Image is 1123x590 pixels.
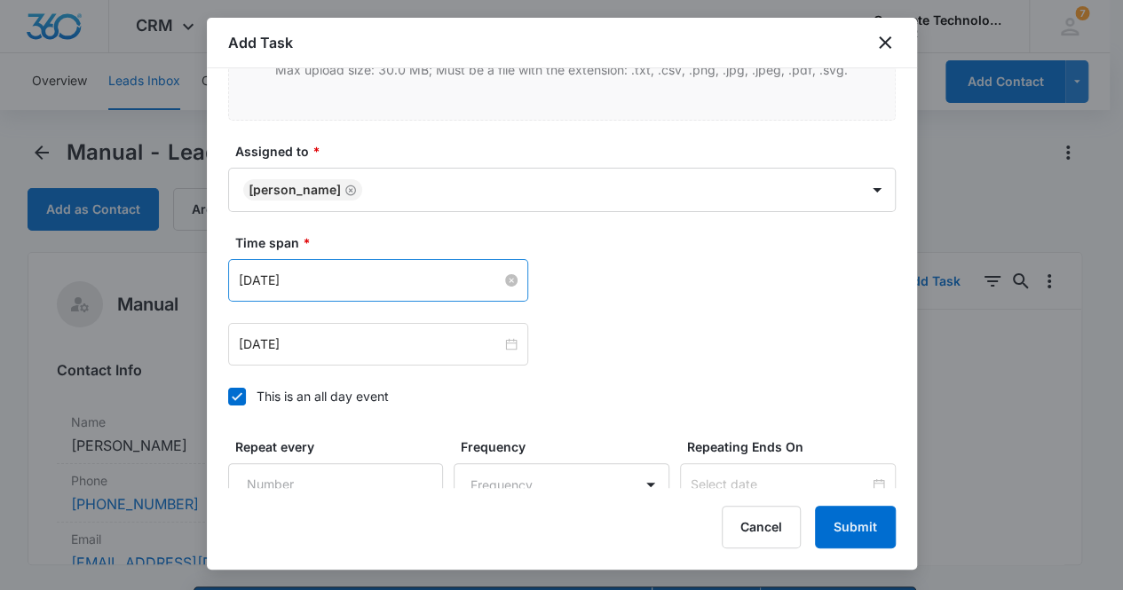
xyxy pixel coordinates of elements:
[687,437,903,456] label: Repeating Ends On
[461,437,676,456] label: Frequency
[235,437,451,456] label: Repeat every
[505,274,518,287] span: close-circle
[722,506,801,548] button: Cancel
[228,463,444,506] input: Number
[257,387,389,405] div: This is an all day event
[235,142,903,161] label: Assigned to
[341,184,357,196] div: Remove Mike Delduca
[691,475,869,494] input: Select date
[239,271,502,290] input: Sep 12, 2025
[235,233,903,252] label: Time span
[249,184,341,196] div: [PERSON_NAME]
[815,506,896,548] button: Submit
[228,32,293,53] h1: Add Task
[239,334,502,354] input: Sep 12, 2025
[874,32,896,53] button: close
